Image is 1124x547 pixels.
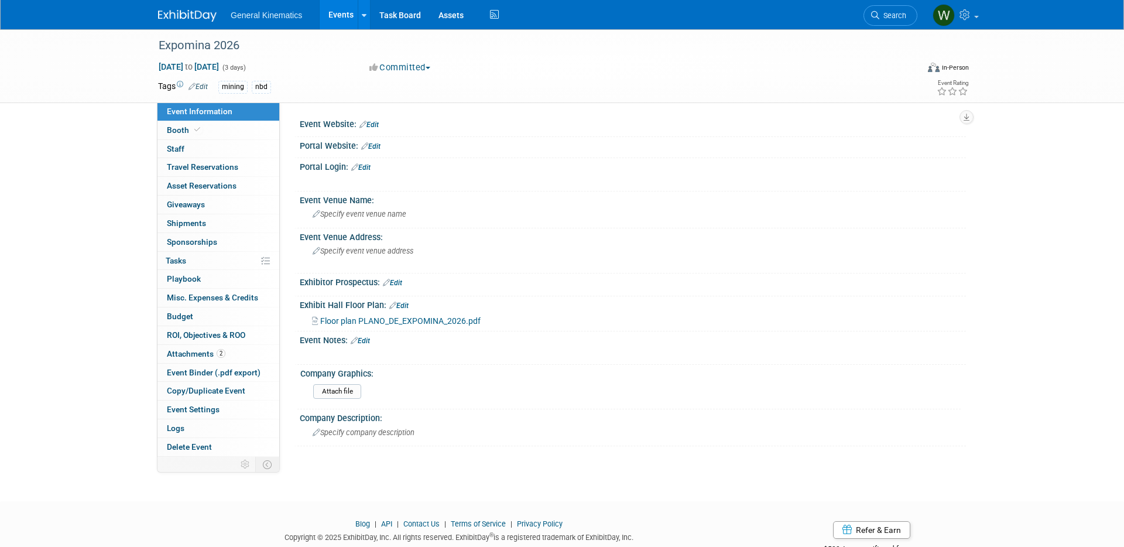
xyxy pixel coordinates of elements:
a: Event Settings [157,401,279,419]
a: Privacy Policy [517,519,563,528]
span: Specify company description [313,428,414,437]
a: Terms of Service [451,519,506,528]
span: Event Binder (.pdf export) [167,368,261,377]
img: ExhibitDay [158,10,217,22]
a: Edit [383,279,402,287]
span: Floor plan PLANO_DE_EXPOMINA_2026.pdf [320,316,481,326]
span: | [441,519,449,528]
div: mining [218,81,248,93]
span: Specify event venue address [313,247,413,255]
a: Asset Reservations [157,177,279,195]
td: Tags [158,80,208,94]
a: Budget [157,307,279,326]
a: Edit [389,302,409,310]
a: Edit [351,337,370,345]
img: Format-Inperson.png [928,63,940,72]
span: [DATE] [DATE] [158,61,220,72]
span: Giveaways [167,200,205,209]
span: to [183,62,194,71]
span: Booth [167,125,203,135]
div: Event Rating [937,80,968,86]
span: Event Information [167,107,232,116]
div: Expomina 2026 [155,35,900,56]
div: Event Website: [300,115,966,131]
a: Logs [157,419,279,437]
span: | [394,519,402,528]
a: Attachments2 [157,345,279,363]
a: Edit [189,83,208,91]
button: Committed [365,61,435,74]
a: Delete Event [157,438,279,456]
a: Edit [361,142,381,151]
span: General Kinematics [231,11,302,20]
a: Contact Us [403,519,440,528]
span: Budget [167,312,193,321]
div: Portal Login: [300,158,966,173]
img: Whitney Swanson [933,4,955,26]
span: Tasks [166,256,186,265]
div: Event Format [848,61,969,78]
span: 2 [217,349,225,358]
a: Shipments [157,214,279,233]
div: Event Venue Name: [300,192,966,206]
a: Playbook [157,270,279,288]
span: Travel Reservations [167,162,238,172]
div: Event Venue Address: [300,228,966,243]
div: Copyright © 2025 ExhibitDay, Inc. All rights reserved. ExhibitDay is a registered trademark of Ex... [158,529,760,543]
div: In-Person [941,63,969,72]
span: Sponsorships [167,237,217,247]
span: Staff [167,144,184,153]
td: Personalize Event Tab Strip [235,457,256,472]
a: Event Information [157,102,279,121]
span: Asset Reservations [167,181,237,190]
span: | [372,519,379,528]
span: Delete Event [167,442,212,452]
span: ROI, Objectives & ROO [167,330,245,340]
a: Refer & Earn [833,521,910,539]
span: Copy/Duplicate Event [167,386,245,395]
a: Sponsorships [157,233,279,251]
a: Staff [157,140,279,158]
a: Giveaways [157,196,279,214]
a: Booth [157,121,279,139]
a: Travel Reservations [157,158,279,176]
span: Logs [167,423,184,433]
i: Booth reservation complete [194,127,200,133]
a: Blog [355,519,370,528]
span: Event Settings [167,405,220,414]
span: Misc. Expenses & Credits [167,293,258,302]
a: Floor plan PLANO_DE_EXPOMINA_2026.pdf [312,316,481,326]
div: Exhibit Hall Floor Plan: [300,296,966,312]
a: Tasks [157,252,279,270]
a: Edit [351,163,371,172]
a: Misc. Expenses & Credits [157,289,279,307]
a: ROI, Objectives & ROO [157,326,279,344]
span: Shipments [167,218,206,228]
div: Event Notes: [300,331,966,347]
div: Company Description: [300,409,966,424]
a: Edit [359,121,379,129]
span: (3 days) [221,64,246,71]
span: Specify event venue name [313,210,406,218]
a: API [381,519,392,528]
span: Attachments [167,349,225,358]
a: Search [863,5,917,26]
span: Search [879,11,906,20]
a: Event Binder (.pdf export) [157,364,279,382]
div: Portal Website: [300,137,966,152]
span: Playbook [167,274,201,283]
a: Copy/Duplicate Event [157,382,279,400]
div: Company Graphics: [300,365,961,380]
td: Toggle Event Tabs [256,457,280,472]
sup: ® [489,532,494,538]
div: Exhibitor Prospectus: [300,273,966,289]
span: | [508,519,515,528]
div: nbd [252,81,271,93]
